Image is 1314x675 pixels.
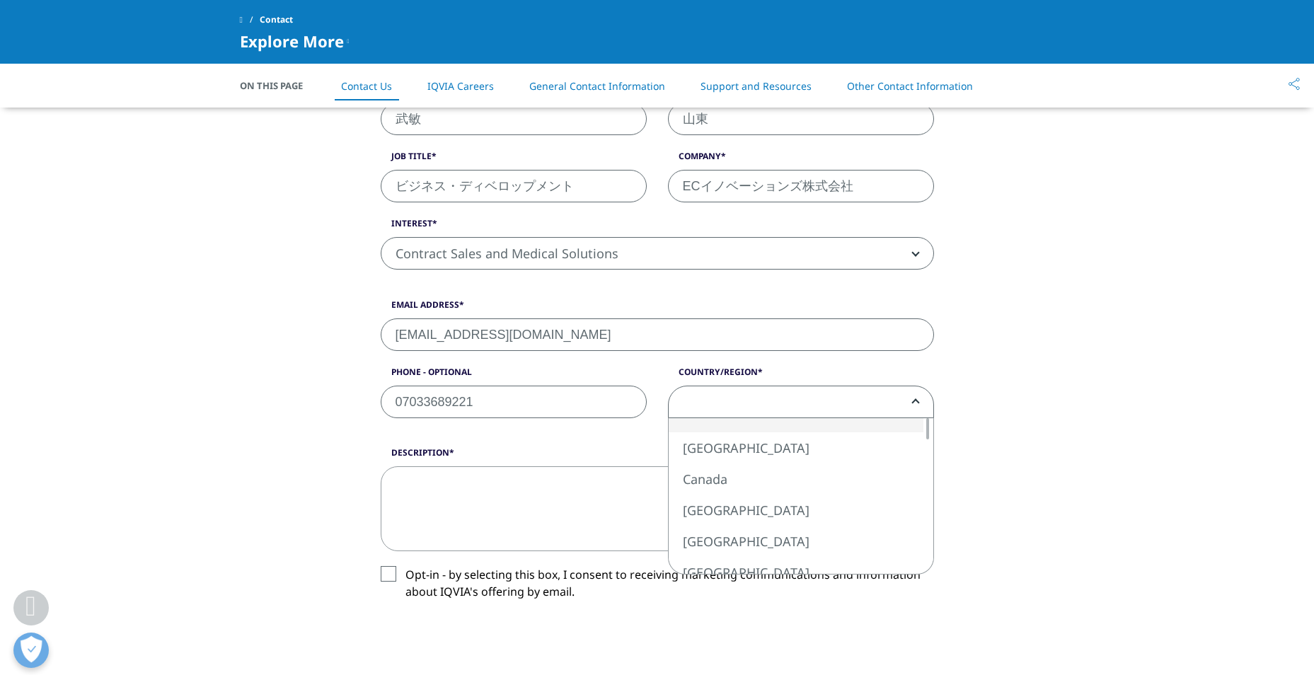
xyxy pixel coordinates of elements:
label: Description [381,446,934,466]
label: Company [668,150,934,170]
a: Other Contact Information [847,79,973,93]
span: Explore More [240,33,344,50]
label: Email Address [381,299,934,318]
li: [GEOGRAPHIC_DATA] [669,495,923,526]
button: 優先設定センターを開く [13,633,49,668]
li: [GEOGRAPHIC_DATA] [669,526,923,557]
label: Interest [381,217,934,237]
label: Opt-in - by selecting this box, I consent to receiving marketing communications and information a... [381,566,934,608]
label: Phone - Optional [381,366,647,386]
span: Contact [260,7,293,33]
label: Country/Region [668,366,934,386]
label: Job Title [381,150,647,170]
span: Contract Sales and Medical Solutions [381,237,934,270]
a: Contact Us [341,79,392,93]
span: On This Page [240,79,318,93]
span: Contract Sales and Medical Solutions [381,238,933,270]
li: [GEOGRAPHIC_DATA] [669,557,923,588]
a: Support and Resources [701,79,812,93]
a: General Contact Information [529,79,665,93]
a: IQVIA Careers [427,79,494,93]
li: Canada [669,463,923,495]
li: [GEOGRAPHIC_DATA] [669,432,923,463]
